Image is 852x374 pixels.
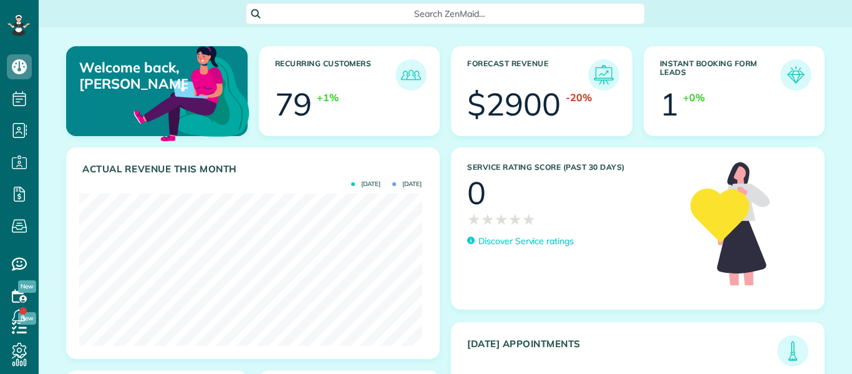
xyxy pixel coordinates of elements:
[131,32,252,153] img: dashboard_welcome-42a62b7d889689a78055ac9021e634bf52bae3f8056760290aed330b23ab8690.png
[467,235,574,248] a: Discover Service ratings
[467,177,486,209] div: 0
[467,338,777,367] h3: [DATE] Appointments
[683,91,705,105] div: +0%
[780,338,805,363] img: icon_todays_appointments-901f7ab196bb0bea1936b74009e4eb5ffbc2d2711fa7634e0d609ed5ef32b18b.png
[82,164,427,175] h3: Actual Revenue this month
[275,59,396,91] h3: Recurring Customers
[317,91,339,105] div: +1%
[591,62,616,87] img: icon_forecast_revenue-8c13a41c7ed35a8dcfafea3cbb826a0462acb37728057bba2d056411b612bbbe.png
[467,89,561,120] div: $2900
[495,209,508,230] span: ★
[467,163,678,172] h3: Service Rating score (past 30 days)
[79,59,188,92] p: Welcome back, [PERSON_NAME]!
[660,89,679,120] div: 1
[478,235,574,248] p: Discover Service ratings
[18,280,36,293] span: New
[508,209,522,230] span: ★
[399,62,424,87] img: icon_recurring_customers-cf858462ba22bcd05b5a5880d41d6543d210077de5bb9ebc9590e49fd87d84ed.png
[351,181,380,187] span: [DATE]
[566,91,592,105] div: -20%
[467,59,588,91] h3: Forecast Revenue
[783,62,808,87] img: icon_form_leads-04211a6a04a5b2264e4ee56bc0799ec3eb69b7e499cbb523a139df1d13a81ae0.png
[522,209,536,230] span: ★
[660,59,781,91] h3: Instant Booking Form Leads
[275,89,312,120] div: 79
[481,209,495,230] span: ★
[467,209,481,230] span: ★
[392,181,422,187] span: [DATE]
